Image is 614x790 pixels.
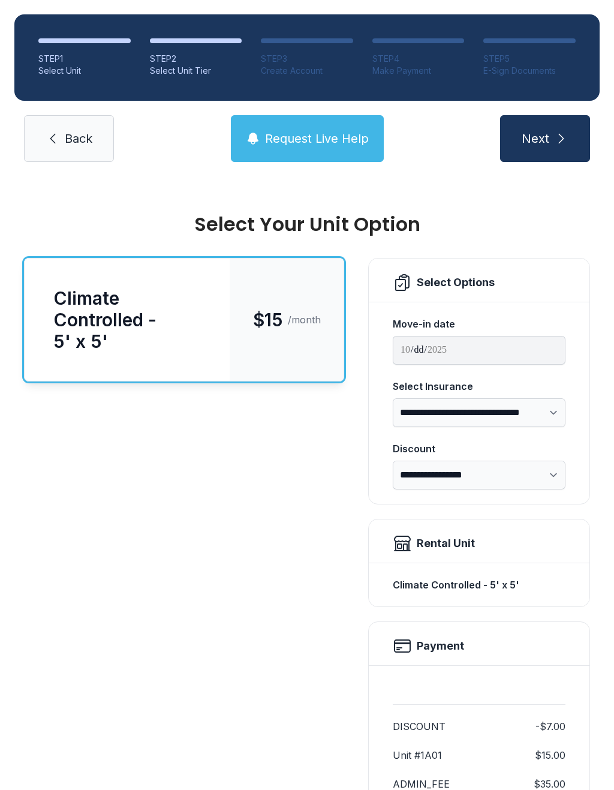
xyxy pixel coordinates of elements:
[261,53,353,65] div: STEP 3
[417,638,464,654] h2: Payment
[393,379,565,394] div: Select Insurance
[24,215,590,234] div: Select Your Unit Option
[265,130,369,147] span: Request Live Help
[253,309,283,331] span: $15
[372,65,465,77] div: Make Payment
[65,130,92,147] span: Back
[393,461,565,489] select: Discount
[535,748,565,762] dd: $15.00
[483,65,576,77] div: E-Sign Documents
[261,65,353,77] div: Create Account
[53,287,201,352] div: Climate Controlled - 5' x 5'
[38,53,131,65] div: STEP 1
[393,573,565,597] div: Climate Controlled - 5' x 5'
[417,274,495,291] div: Select Options
[417,535,475,552] div: Rental Unit
[535,719,565,734] dd: -$7.00
[522,130,549,147] span: Next
[150,53,242,65] div: STEP 2
[288,313,321,327] span: /month
[393,719,446,734] dt: DISCOUNT
[483,53,576,65] div: STEP 5
[393,336,565,365] input: Move-in date
[372,53,465,65] div: STEP 4
[393,317,565,331] div: Move-in date
[393,441,565,456] div: Discount
[38,65,131,77] div: Select Unit
[150,65,242,77] div: Select Unit Tier
[393,748,442,762] dt: Unit #1A01
[393,398,565,427] select: Select Insurance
